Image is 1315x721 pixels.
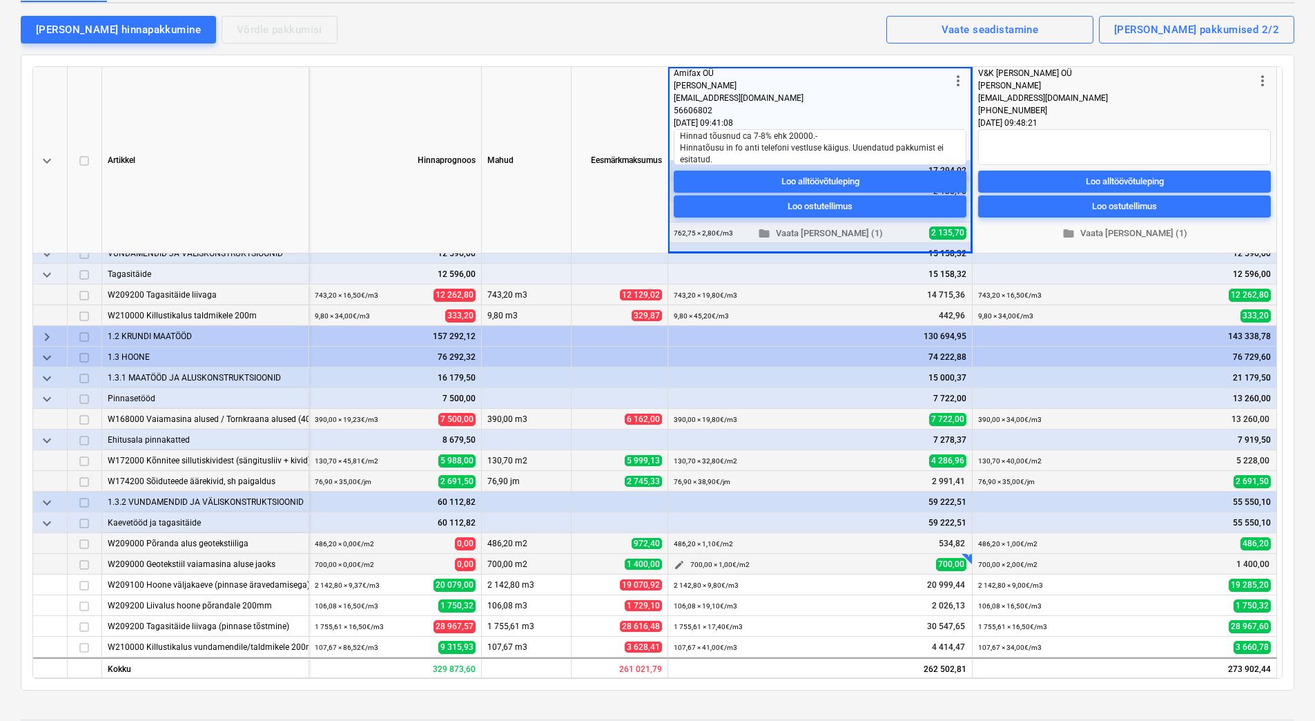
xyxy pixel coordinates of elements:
div: W209000 Geotekstiil vaiamasina aluse jaoks [108,554,303,574]
div: 1.3 HOONE [108,347,303,367]
div: 60 112,82 [315,492,476,512]
button: Vaate seadistamine [886,16,1093,44]
div: 273 902,44 [973,657,1277,678]
div: 1.2 KRUNDI MAATÖÖD [108,326,303,346]
small: 9,80 × 45,20€ / m3 [674,312,729,320]
div: 15 158,32 [674,264,966,285]
div: 7 278,37 [674,430,966,450]
small: 76,90 × 38,90€ / jm [674,478,730,486]
span: 2 691,50 [438,475,476,488]
span: 700,00 [936,558,966,571]
button: Vaata [PERSON_NAME] (1) [674,223,966,244]
button: Loo alltöövõtuleping [674,171,966,193]
small: 390,00 × 19,23€ / m3 [315,416,378,423]
span: 28 967,60 [1229,620,1271,633]
span: 2 691,50 [1234,475,1271,488]
small: 743,20 × 16,50€ / m3 [978,291,1042,299]
span: 28 967,57 [434,620,476,633]
div: 1 755,61 m3 [482,616,572,637]
span: keyboard_arrow_down [39,515,55,532]
small: 1 755,61 × 17,40€ / m3 [674,623,743,631]
span: 5 988,00 [438,454,476,468]
div: [PERSON_NAME] [674,79,950,92]
span: 2 991,41 [931,476,966,488]
small: 107,67 × 86,52€ / m3 [315,644,378,651]
button: Loo alltöövõtuleping [978,171,1271,193]
span: 28 616,48 [620,621,662,632]
span: 14 715,36 [926,289,966,301]
div: 486,20 m2 [482,533,572,554]
div: Vaate seadistamine [942,21,1039,39]
div: Mahud [482,67,572,253]
div: 59 222,51 [674,492,966,512]
span: keyboard_arrow_down [39,432,55,449]
div: 1.3.2 VUNDAMENDID JA VÄLISKONSTRUKTSIOONID [108,492,303,512]
span: 0,00 [455,537,476,550]
div: Loo ostutellimus [788,198,853,214]
div: + [966,544,980,558]
div: 16 179,50 [315,367,476,388]
small: 130,70 × 45,81€ / m2 [315,457,378,465]
span: 442,96 [937,310,966,322]
div: W209100 Hoone väljakaeve (pinnase äravedamisega) [108,575,303,595]
div: 12 596,00 [315,264,476,285]
div: [PERSON_NAME] hinnapakkumine [36,21,201,39]
span: 1 750,32 [1234,599,1271,613]
small: 130,70 × 32,80€ / m2 [674,457,737,465]
div: 262 502,81 [668,657,973,678]
button: Loo ostutellimus [674,195,966,218]
div: Loo alltöövõtuleping [781,173,859,189]
span: 534,82 [937,538,966,550]
span: 2 026,13 [931,600,966,612]
small: 390,00 × 34,00€ / m3 [978,416,1042,423]
div: 107,67 m3 [482,637,572,657]
div: W209200 Tagasitäide liivaga (pinnase tõstmine) [108,616,303,636]
div: 1.3.1 MAATÖÖD JA ALUSKONSTRUKTSIOONID [108,367,303,387]
div: 56606802 [674,104,950,117]
span: 1 400,00 [1235,559,1271,570]
div: 329 873,60 [309,657,482,678]
span: 5 228,00 [1235,455,1271,467]
span: keyboard_arrow_down [39,246,55,262]
div: 76 729,60 [978,347,1271,367]
span: more_vert [1254,73,1271,89]
div: 106,08 m3 [482,595,572,616]
span: 2 745,33 [625,476,662,487]
span: 12 262,80 [1229,289,1271,302]
div: [DATE] 09:41:08 [674,117,966,129]
small: 743,20 × 19,80€ / m3 [674,291,737,299]
div: Eesmärkmaksumus [572,67,668,253]
span: 7 722,00 [929,413,966,426]
span: keyboard_arrow_down [39,153,55,169]
div: W172000 Kõnnitee sillutiskividest (sängitusliiv + kivid) [108,450,303,470]
span: 486,20 [1240,537,1271,550]
span: [EMAIL_ADDRESS][DOMAIN_NAME] [978,93,1108,103]
span: more_vert [950,73,966,89]
span: Vaata [PERSON_NAME] (1) [679,226,961,242]
span: 5 999,13 [625,455,662,466]
small: 486,20 × 1,10€ / m2 [674,540,733,548]
span: 6 162,00 [625,414,662,425]
small: 2 142,80 × 9,37€ / m3 [315,581,380,589]
div: 261 021,79 [572,657,668,678]
span: 1 400,00 [625,559,662,570]
div: Loo alltöövõtuleping [1086,173,1164,189]
button: Loo ostutellimus [978,195,1271,218]
span: 13 260,00 [1230,414,1271,425]
div: W209200 Tagasitäide liivaga [108,285,303,305]
div: Chat Widget [1246,655,1315,721]
div: 15 000,37 [674,367,966,388]
div: [PERSON_NAME] pakkumised 2/2 [1114,21,1279,39]
div: W210000 Killustikalus taldmikele 200m [108,305,303,325]
span: 20 999,44 [926,579,966,591]
div: 130 694,95 [674,326,966,347]
div: Kokku [102,657,309,678]
div: 59 222,51 [674,512,966,533]
div: 60 112,82 [315,512,476,533]
span: 7 500,00 [438,413,476,426]
div: 9,80 m3 [482,305,572,326]
div: [PHONE_NUMBER] [978,104,1254,117]
div: W209000 Põranda alus geotekstiiliga [108,533,303,553]
span: Vaata [PERSON_NAME] (1) [984,226,1265,242]
span: 333,20 [1240,309,1271,323]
